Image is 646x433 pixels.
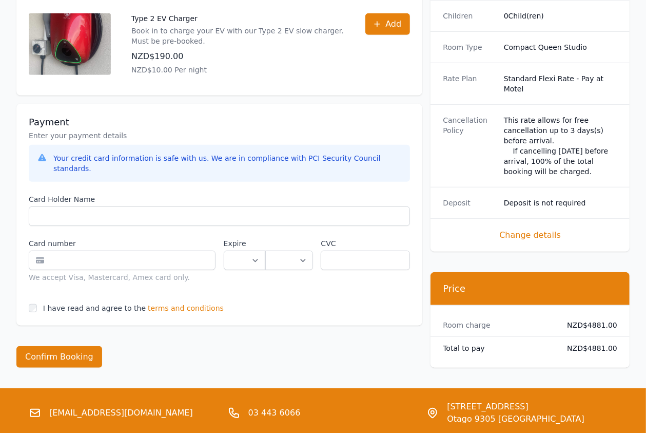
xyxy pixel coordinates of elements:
[49,407,193,419] a: [EMAIL_ADDRESS][DOMAIN_NAME]
[504,42,617,52] dd: Compact Queen Studio
[504,198,617,208] dd: Deposit is not required
[131,26,345,46] p: Book in to charge your EV with our Type 2 EV slow charger. Must be pre-booked.
[29,130,410,141] p: Enter your payment details
[16,346,102,368] button: Confirm Booking
[564,320,617,330] dd: NZD$4881.00
[504,73,617,94] dd: Standard Flexi Rate - Pay at Motel
[224,238,265,249] label: Expire
[504,115,617,177] div: This rate allows for free cancellation up to 3 days(s) before arrival. If cancelling [DATE] befor...
[365,13,410,35] button: Add
[443,11,496,21] dt: Children
[504,11,617,21] dd: 0 Child(ren)
[443,198,496,208] dt: Deposit
[321,238,410,249] label: CVC
[29,13,111,75] img: Type 2 EV Charger
[564,343,617,353] dd: NZD$4881.00
[131,13,345,24] p: Type 2 EV Charger
[447,413,584,425] span: Otago 9305 [GEOGRAPHIC_DATA]
[29,272,216,283] div: We accept Visa, Mastercard, Amex card only.
[131,50,345,63] p: NZD$190.00
[53,153,402,174] div: Your credit card information is safe with us. We are in compliance with PCI Security Council stan...
[43,304,146,312] label: I have read and agree to the
[443,115,496,177] dt: Cancellation Policy
[29,238,216,249] label: Card number
[443,229,617,241] span: Change details
[29,116,410,128] h3: Payment
[443,283,617,295] h3: Price
[443,73,496,94] dt: Rate Plan
[131,65,345,75] p: NZD$10.00 Per night
[447,401,584,413] span: [STREET_ADDRESS]
[29,194,410,204] label: Card Holder Name
[385,18,401,30] span: Add
[443,343,556,353] dt: Total to pay
[443,42,496,52] dt: Room Type
[265,238,312,249] label: .
[148,303,224,313] span: terms and conditions
[248,407,301,419] a: 03 443 6066
[443,320,556,330] dt: Room charge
